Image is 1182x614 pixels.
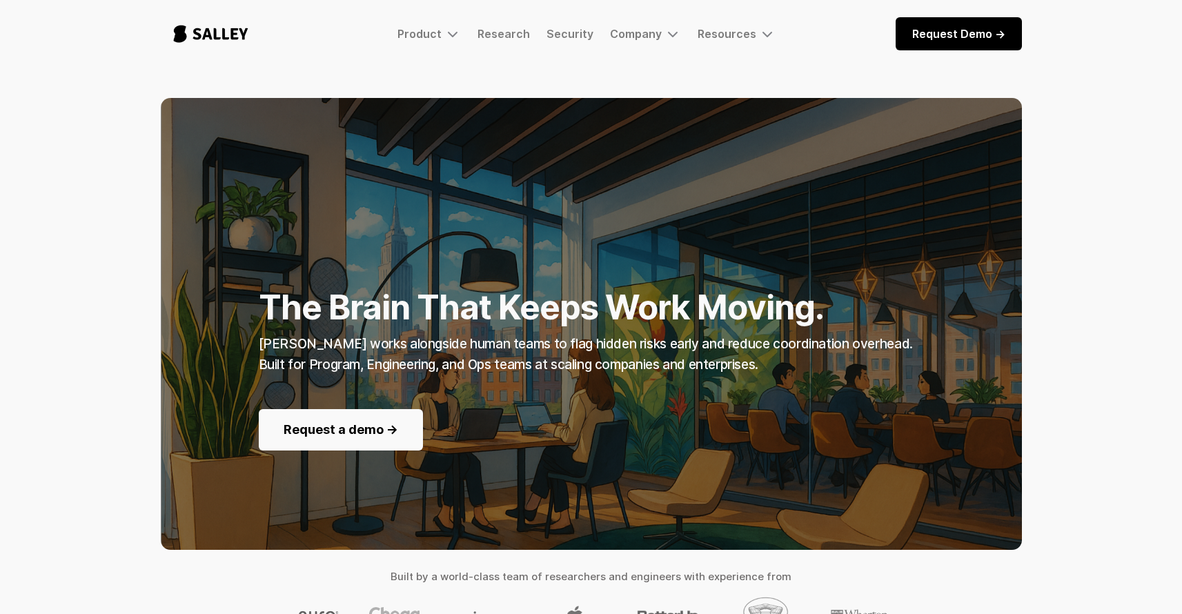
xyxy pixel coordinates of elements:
div: Resources [698,26,776,42]
strong: [PERSON_NAME] works alongside human teams to flag hidden risks early and reduce coordination over... [259,336,913,373]
div: Product [397,26,461,42]
a: Research [477,27,530,41]
div: Company [610,27,662,41]
div: Product [397,27,442,41]
a: Security [546,27,593,41]
a: home [161,11,261,57]
div: Company [610,26,681,42]
h4: Built by a world-class team of researchers and engineers with experience from [161,566,1022,587]
strong: The Brain That Keeps Work Moving. [259,287,825,328]
div: Resources [698,27,756,41]
a: Request a demo -> [259,409,423,450]
a: Request Demo -> [896,17,1022,50]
